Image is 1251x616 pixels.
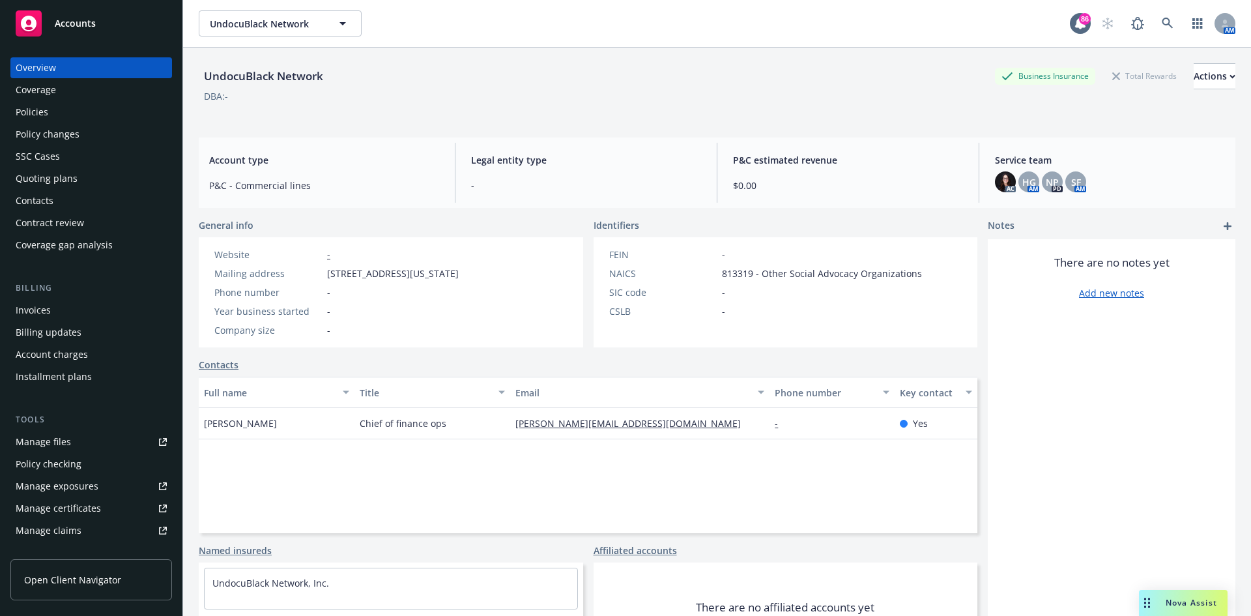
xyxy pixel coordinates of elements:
a: Policy checking [10,454,172,475]
span: Account type [209,153,439,167]
div: Policy checking [16,454,81,475]
a: Manage certificates [10,498,172,519]
div: Account charges [16,344,88,365]
button: Phone number [769,377,894,408]
a: Switch app [1185,10,1211,37]
div: Key contact [900,386,958,400]
span: Nova Assist [1166,597,1217,608]
span: HG [1022,175,1036,189]
button: Full name [199,377,354,408]
a: Search [1155,10,1181,37]
span: - [327,286,330,299]
a: - [775,417,788,430]
a: Add new notes [1079,286,1144,300]
span: NP [1046,175,1059,189]
div: Invoices [16,300,51,321]
a: Affiliated accounts [594,544,677,557]
div: Full name [204,386,335,400]
span: Yes [913,417,928,430]
span: - [471,179,701,192]
span: - [722,286,725,299]
div: Total Rewards [1106,68,1183,84]
div: Drag to move [1139,590,1155,616]
a: Manage files [10,432,172,452]
div: Coverage [16,80,56,100]
a: Accounts [10,5,172,42]
div: SIC code [609,286,717,299]
div: Business Insurance [995,68,1095,84]
div: Overview [16,57,56,78]
div: NAICS [609,267,717,280]
span: There are no notes yet [1054,255,1170,271]
span: SF [1071,175,1081,189]
span: UndocuBlack Network [210,17,323,31]
a: Policies [10,102,172,123]
div: Billing updates [16,322,81,343]
div: Installment plans [16,366,92,387]
span: P&C - Commercial lines [209,179,439,192]
a: Contract review [10,213,172,233]
a: Policy changes [10,124,172,145]
button: Nova Assist [1139,590,1228,616]
div: Manage files [16,432,71,452]
a: Quoting plans [10,168,172,189]
div: Manage exposures [16,476,98,497]
div: Manage certificates [16,498,101,519]
div: Manage BORs [16,542,77,563]
a: Installment plans [10,366,172,387]
span: There are no affiliated accounts yet [696,600,874,615]
button: Title [354,377,510,408]
a: Start snowing [1095,10,1121,37]
img: photo [995,171,1016,192]
span: [STREET_ADDRESS][US_STATE] [327,267,459,280]
span: - [327,323,330,337]
span: [PERSON_NAME] [204,417,277,430]
a: Manage exposures [10,476,172,497]
span: - [327,304,330,318]
span: Chief of finance ops [360,417,446,430]
div: Year business started [214,304,322,318]
div: 86 [1079,13,1091,25]
div: Phone number [214,286,322,299]
a: Contacts [10,190,172,211]
div: CSLB [609,304,717,318]
span: Open Client Navigator [24,573,121,587]
div: Contract review [16,213,84,233]
a: - [327,248,330,261]
a: Overview [10,57,172,78]
a: SSC Cases [10,146,172,167]
button: Actions [1194,63,1235,89]
div: Email [515,386,750,400]
a: Named insureds [199,544,272,557]
span: Accounts [55,18,96,29]
div: DBA: - [204,89,228,103]
div: Company size [214,323,322,337]
div: Billing [10,282,172,295]
div: Actions [1194,64,1235,89]
div: Manage claims [16,520,81,541]
a: Manage BORs [10,542,172,563]
div: Tools [10,413,172,426]
span: 813319 - Other Social Advocacy Organizations [722,267,922,280]
span: Identifiers [594,218,639,232]
div: Title [360,386,491,400]
div: Contacts [16,190,53,211]
div: FEIN [609,248,717,261]
div: Phone number [775,386,874,400]
a: Billing updates [10,322,172,343]
div: SSC Cases [16,146,60,167]
div: Mailing address [214,267,322,280]
span: $0.00 [733,179,963,192]
a: Account charges [10,344,172,365]
span: Legal entity type [471,153,701,167]
div: Website [214,248,322,261]
div: Policy changes [16,124,79,145]
span: General info [199,218,253,232]
a: Invoices [10,300,172,321]
div: UndocuBlack Network [199,68,328,85]
span: Service team [995,153,1225,167]
button: UndocuBlack Network [199,10,362,37]
a: Coverage gap analysis [10,235,172,256]
a: Coverage [10,80,172,100]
